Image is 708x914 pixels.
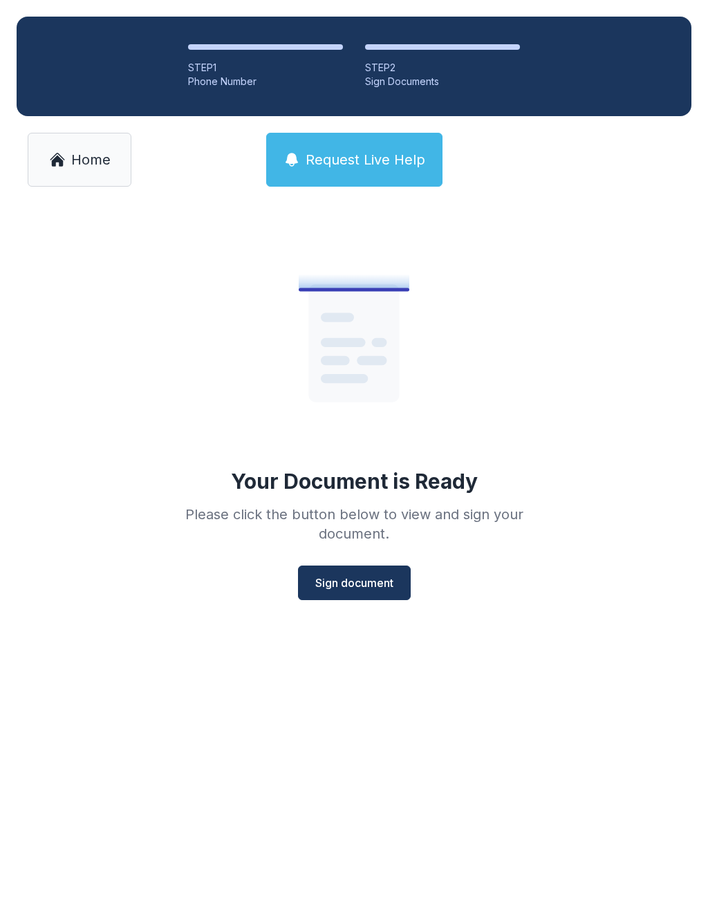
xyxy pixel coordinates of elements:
[188,61,343,75] div: STEP 1
[365,61,520,75] div: STEP 2
[71,150,111,169] span: Home
[155,505,553,543] div: Please click the button below to view and sign your document.
[306,150,425,169] span: Request Live Help
[188,75,343,88] div: Phone Number
[231,469,478,494] div: Your Document is Ready
[315,575,393,591] span: Sign document
[365,75,520,88] div: Sign Documents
